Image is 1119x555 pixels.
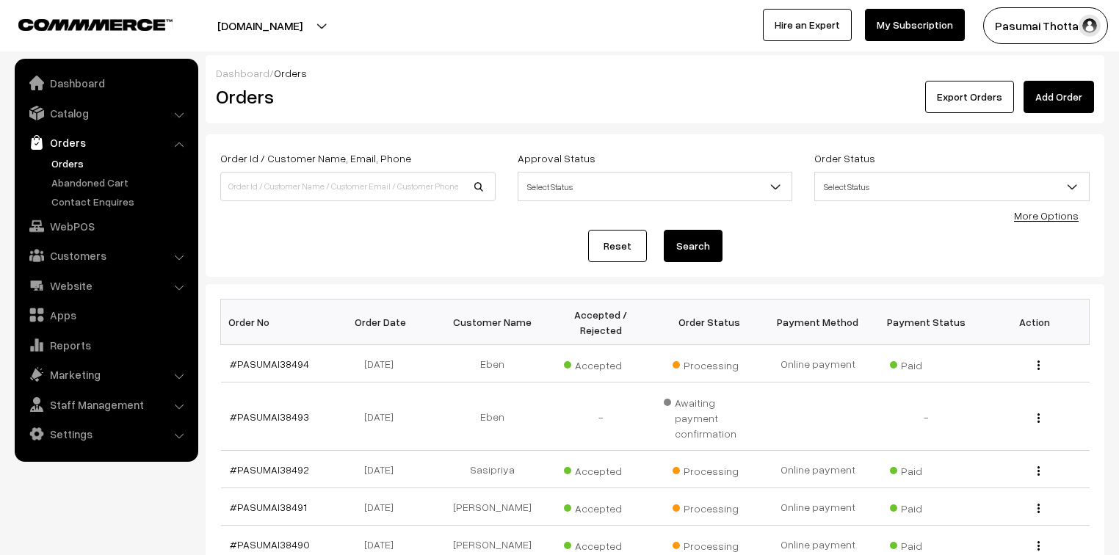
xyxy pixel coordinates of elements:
a: #PASUMAI38493 [230,410,309,423]
td: Eben [438,382,546,451]
a: Staff Management [18,391,193,418]
th: Order No [221,300,330,345]
a: WebPOS [18,213,193,239]
td: [DATE] [329,451,438,488]
a: Dashboard [18,70,193,96]
img: user [1079,15,1101,37]
th: Order Status [655,300,764,345]
a: My Subscription [865,9,965,41]
span: Select Status [518,172,793,201]
a: Reports [18,332,193,358]
span: Processing [673,460,746,479]
span: Paid [890,354,963,373]
a: Orders [48,156,193,171]
a: More Options [1014,209,1079,222]
a: Settings [18,421,193,447]
a: Website [18,272,193,299]
span: Accepted [564,534,637,554]
td: [PERSON_NAME] [438,488,546,526]
span: Paid [890,497,963,516]
td: Eben [438,345,546,382]
span: Paid [890,534,963,554]
span: Awaiting payment confirmation [664,391,755,441]
span: Processing [673,497,746,516]
a: Catalog [18,100,193,126]
a: Add Order [1024,81,1094,113]
span: Paid [890,460,963,479]
span: Select Status [815,174,1089,200]
a: Contact Enquires [48,194,193,209]
td: Online payment [764,488,872,526]
a: COMMMERCE [18,15,147,32]
td: - [546,382,655,451]
td: [DATE] [329,345,438,382]
a: Reset [588,230,647,262]
a: Apps [18,302,193,328]
td: Online payment [764,451,872,488]
th: Payment Method [764,300,872,345]
th: Action [981,300,1090,345]
h2: Orders [216,85,494,108]
button: Pasumai Thotta… [983,7,1108,44]
th: Order Date [329,300,438,345]
button: Search [664,230,723,262]
label: Order Id / Customer Name, Email, Phone [220,150,411,166]
a: #PASUMAI38490 [230,538,310,551]
img: Menu [1037,504,1040,513]
label: Approval Status [518,150,595,166]
td: - [872,382,981,451]
img: Menu [1037,541,1040,551]
span: Accepted [564,460,637,479]
td: Online payment [764,345,872,382]
button: Export Orders [925,81,1014,113]
div: / [216,65,1094,81]
a: Marketing [18,361,193,388]
td: [DATE] [329,382,438,451]
button: [DOMAIN_NAME] [166,7,354,44]
a: Hire an Expert [763,9,852,41]
a: #PASUMAI38494 [230,358,309,370]
span: Orders [274,67,307,79]
a: #PASUMAI38492 [230,463,309,476]
label: Order Status [814,150,875,166]
span: Processing [673,354,746,373]
th: Customer Name [438,300,546,345]
td: Sasipriya [438,451,546,488]
a: Customers [18,242,193,269]
a: Abandoned Cart [48,175,193,190]
span: Accepted [564,354,637,373]
img: Menu [1037,413,1040,423]
a: Orders [18,129,193,156]
a: #PASUMAI38491 [230,501,307,513]
td: [DATE] [329,488,438,526]
input: Order Id / Customer Name / Customer Email / Customer Phone [220,172,496,201]
a: Dashboard [216,67,269,79]
span: Accepted [564,497,637,516]
img: Menu [1037,466,1040,476]
img: Menu [1037,360,1040,370]
span: Select Status [814,172,1090,201]
th: Accepted / Rejected [546,300,655,345]
img: COMMMERCE [18,19,173,30]
span: Select Status [518,174,792,200]
th: Payment Status [872,300,981,345]
span: Processing [673,534,746,554]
